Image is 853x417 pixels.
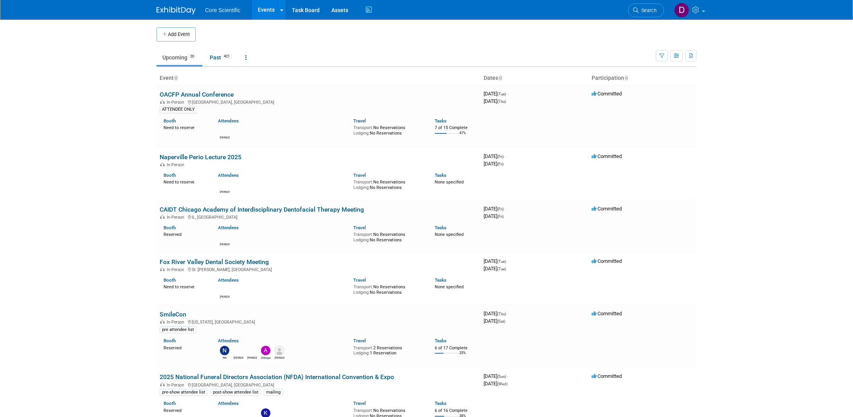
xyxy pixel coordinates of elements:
div: mailing [264,389,283,396]
div: pre attendee list [160,326,196,333]
img: Robert Dittmann [220,285,229,294]
div: Need to reserve [164,178,206,185]
div: Robert Dittmann [220,242,230,246]
div: No Reservations No Reservations [353,283,423,295]
span: [DATE] [484,373,508,379]
span: - [507,373,508,379]
div: Reserved [164,230,206,237]
span: (Fri) [497,214,504,219]
span: In-Person [167,162,187,167]
a: Tasks [435,277,446,283]
span: [DATE] [484,153,506,159]
a: Travel [353,173,366,178]
td: 47% [459,131,466,142]
span: 20 [188,54,196,59]
span: None specified [435,284,464,289]
span: (Tue) [497,259,506,264]
img: Nik Koelblinger [220,346,229,355]
a: Booth [164,277,176,283]
img: Robert Dittmann [220,232,229,242]
span: Transport: [353,345,373,350]
span: - [507,311,508,316]
div: 7 of 15 Complete [435,125,477,131]
a: Attendees [218,173,239,178]
span: Transport: [353,125,373,130]
a: Attendees [218,277,239,283]
div: ATTENDEE ONLY [160,106,197,113]
img: In-Person Event [160,100,165,104]
span: (Sat) [497,319,505,324]
th: Participation [588,72,696,85]
div: [GEOGRAPHIC_DATA], [GEOGRAPHIC_DATA] [160,381,477,388]
a: Travel [353,277,366,283]
img: ExhibitDay [157,7,196,14]
div: 2 Reservations 1 Reservation [353,344,423,356]
span: [DATE] [484,381,507,386]
th: Dates [480,72,588,85]
div: 6 of 17 Complete [435,345,477,351]
span: [DATE] [484,91,508,97]
span: Transport: [353,284,373,289]
div: Need to reserve [164,124,206,131]
span: Lodging: [353,237,370,243]
a: Attendees [218,118,239,124]
a: Fox River Valley Dental Society Meeting [160,258,269,266]
div: Abbigail Belshe [261,355,271,360]
span: [DATE] [484,98,506,104]
div: No Reservations No Reservations [353,124,423,136]
a: Search [628,4,664,17]
div: Nik Koelblinger [220,355,230,360]
span: In-Person [167,320,187,325]
a: CAIDT Chicago Academy of Interdisciplinary Dentofacial Therapy Meeting [160,206,364,213]
span: Committed [592,91,622,97]
a: Tasks [435,118,446,124]
div: 6 of 16 Complete [435,408,477,413]
span: Lodging: [353,350,370,356]
span: Search [639,7,657,13]
span: In-Person [167,267,187,272]
span: - [507,258,508,264]
span: [DATE] [484,161,504,167]
td: 35% [459,351,466,361]
button: Add Event [157,27,196,41]
a: Attendees [218,338,239,343]
span: [DATE] [484,266,506,271]
span: Committed [592,206,622,212]
a: SmileCon [160,311,186,318]
span: (Thu) [497,99,506,104]
img: In-Person Event [160,320,165,324]
a: Tasks [435,338,446,343]
a: Travel [353,118,366,124]
a: Booth [164,173,176,178]
span: Transport: [353,180,373,185]
span: (Sun) [497,374,506,379]
a: Sort by Participation Type [624,75,628,81]
span: In-Person [167,383,187,388]
a: OACFP Annual Conference [160,91,234,98]
img: Alex Belshe [275,346,284,355]
span: Committed [592,153,622,159]
a: Travel [353,338,366,343]
a: Past421 [204,50,238,65]
span: (Fri) [497,162,504,166]
div: Reserved [164,406,206,413]
a: Booth [164,338,176,343]
span: In-Person [167,215,187,220]
span: [DATE] [484,311,508,316]
span: (Fri) [497,207,504,211]
a: 2025 National Funeral Directors Association (NFDA) International Convention & Expo [160,373,394,381]
span: [DATE] [484,206,506,212]
div: IL, [GEOGRAPHIC_DATA] [160,214,477,220]
a: Booth [164,225,176,230]
img: James Belshe [234,346,243,355]
span: None specified [435,180,464,185]
img: In-Person Event [160,267,165,271]
div: No Reservations No Reservations [353,230,423,243]
span: (Tue) [497,267,506,271]
span: (Thu) [497,312,506,316]
span: Committed [592,311,622,316]
span: (Wed) [497,382,507,386]
a: Tasks [435,225,446,230]
span: [DATE] [484,258,508,264]
div: Need to reserve [164,283,206,290]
